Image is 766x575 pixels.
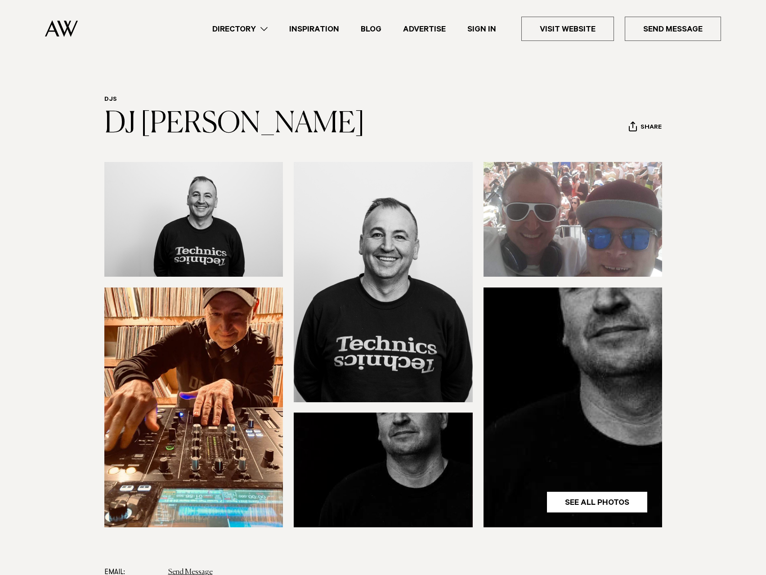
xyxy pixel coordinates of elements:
a: Sign In [457,23,507,35]
button: Share [628,121,662,135]
a: Send Message [625,17,721,41]
a: Inspiration [278,23,350,35]
span: Hey, Lovebird! [10,13,66,22]
a: Visit Website [521,17,614,41]
img: Auckland Weddings Logo [45,20,78,37]
span: Share [641,124,662,132]
a: Blog [350,23,392,35]
a: DJs [104,96,117,103]
span: Sign up to receive your weekly dose of wedding news and inspiration straight from the source. [10,34,291,41]
a: DJ [PERSON_NAME] [104,110,365,139]
a: See All Photos [547,491,648,513]
button: Subscribe [10,49,756,65]
a: Advertise [392,23,457,35]
a: Directory [202,23,278,35]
